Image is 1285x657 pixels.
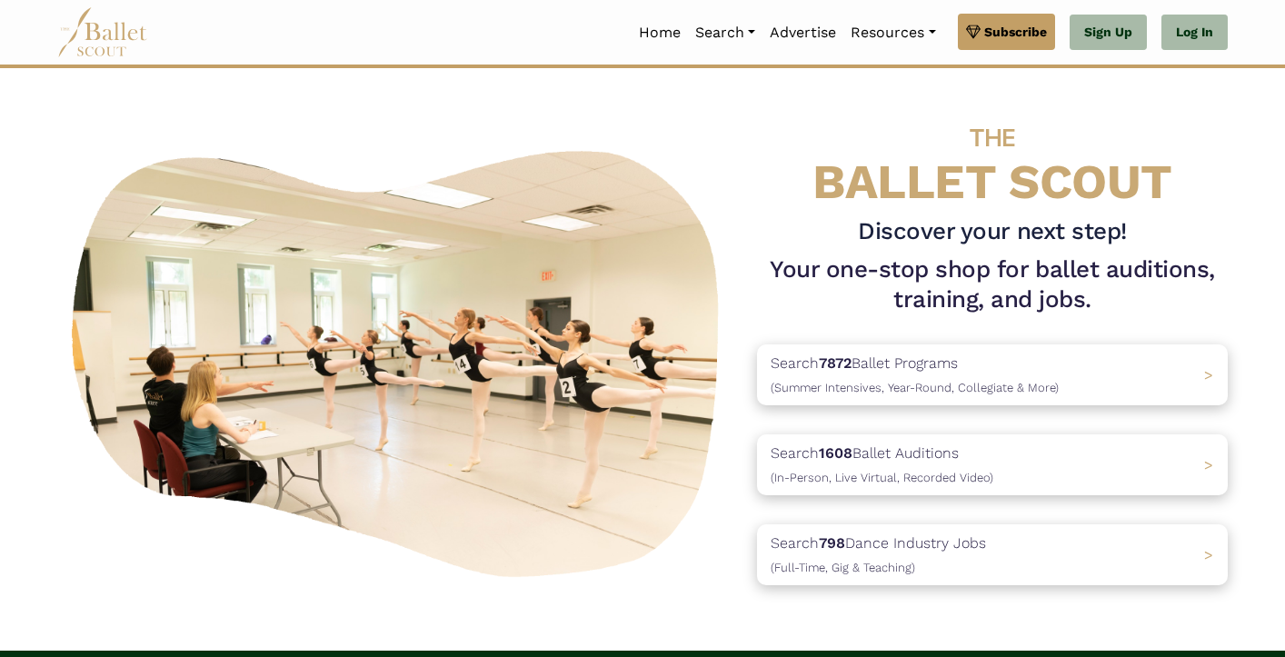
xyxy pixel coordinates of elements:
a: Search798Dance Industry Jobs(Full-Time, Gig & Teaching) > [757,524,1228,585]
span: > [1204,456,1213,473]
span: (Full-Time, Gig & Teaching) [771,561,915,574]
a: Search [688,14,762,52]
span: (In-Person, Live Virtual, Recorded Video) [771,471,993,484]
h1: Your one-stop shop for ballet auditions, training, and jobs. [757,254,1228,316]
a: Search7872Ballet Programs(Summer Intensives, Year-Round, Collegiate & More)> [757,344,1228,405]
a: Log In [1161,15,1228,51]
a: Subscribe [958,14,1055,50]
a: Search1608Ballet Auditions(In-Person, Live Virtual, Recorded Video) > [757,434,1228,495]
p: Search Ballet Auditions [771,442,993,488]
b: 798 [819,534,845,552]
span: > [1204,546,1213,563]
a: Sign Up [1070,15,1147,51]
h3: Discover your next step! [757,216,1228,247]
b: 7872 [819,354,852,372]
span: THE [970,123,1015,153]
span: > [1204,366,1213,383]
a: Advertise [762,14,843,52]
b: 1608 [819,444,852,462]
span: (Summer Intensives, Year-Round, Collegiate & More) [771,381,1059,394]
p: Search Dance Industry Jobs [771,532,986,578]
img: gem.svg [966,22,981,42]
a: Resources [843,14,942,52]
span: Subscribe [984,22,1047,42]
h4: BALLET SCOUT [757,105,1228,209]
img: A group of ballerinas talking to each other in a ballet studio [57,131,742,588]
a: Home [632,14,688,52]
p: Search Ballet Programs [771,352,1059,398]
